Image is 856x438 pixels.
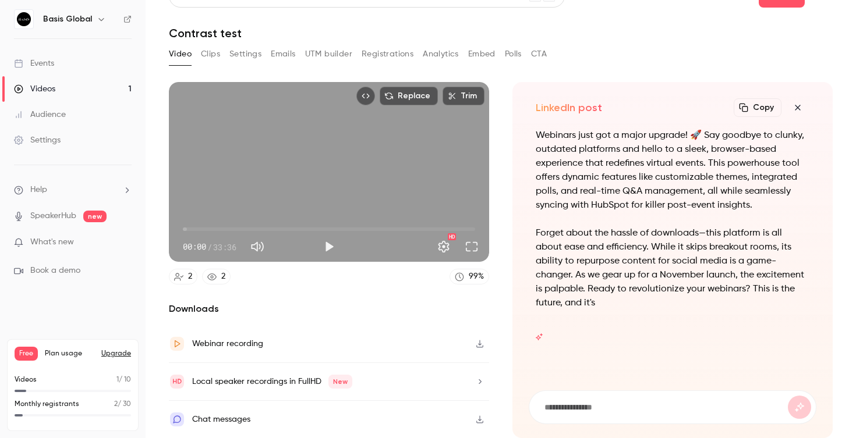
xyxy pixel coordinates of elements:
[536,226,809,310] p: Forget about the hassle of downloads—this platform is all about ease and efficiency. While it ski...
[317,235,341,258] button: Play
[14,58,54,69] div: Events
[30,265,80,277] span: Book a demo
[169,45,192,63] button: Video
[305,45,352,63] button: UTM builder
[30,236,74,248] span: What's new
[45,349,94,358] span: Plan usage
[734,98,781,117] button: Copy
[201,45,220,63] button: Clips
[169,269,197,284] a: 2
[207,241,212,253] span: /
[15,347,38,361] span: Free
[328,375,352,389] span: New
[30,184,47,196] span: Help
[221,270,225,283] div: 2
[43,13,92,25] h6: Basis Global
[14,184,132,196] li: help-dropdown-opener
[188,270,192,283] div: 2
[432,235,455,258] button: Settings
[229,45,261,63] button: Settings
[213,241,236,253] span: 33:36
[192,375,352,389] div: Local speaker recordings in FullHD
[114,399,131,409] p: / 30
[15,10,33,29] img: Basis Global
[169,302,489,316] h2: Downloads
[183,241,206,253] span: 00:00
[116,376,119,383] span: 1
[14,83,55,95] div: Videos
[423,45,459,63] button: Analytics
[536,101,602,115] h2: LinkedIn post
[192,412,250,426] div: Chat messages
[246,235,269,258] button: Mute
[380,87,438,105] button: Replace
[101,349,131,358] button: Upgrade
[448,233,456,240] div: HD
[14,109,66,120] div: Audience
[116,375,131,385] p: / 10
[450,269,489,284] a: 99%
[469,270,484,283] div: 99 %
[83,211,107,222] span: new
[468,45,496,63] button: Embed
[356,87,375,105] button: Embed video
[202,269,231,284] a: 2
[169,26,833,40] h1: Contrast test
[192,337,263,351] div: Webinar recording
[14,134,61,146] div: Settings
[114,401,118,408] span: 2
[443,87,484,105] button: Trim
[460,235,483,258] button: Full screen
[531,45,547,63] button: CTA
[15,399,79,409] p: Monthly registrants
[505,45,522,63] button: Polls
[15,375,37,385] p: Videos
[183,241,236,253] div: 00:00
[271,45,295,63] button: Emails
[30,210,76,222] a: SpeakerHub
[536,129,809,212] p: Webinars just got a major upgrade! 🚀 Say goodbye to clunky, outdated platforms and hello to a sle...
[362,45,413,63] button: Registrations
